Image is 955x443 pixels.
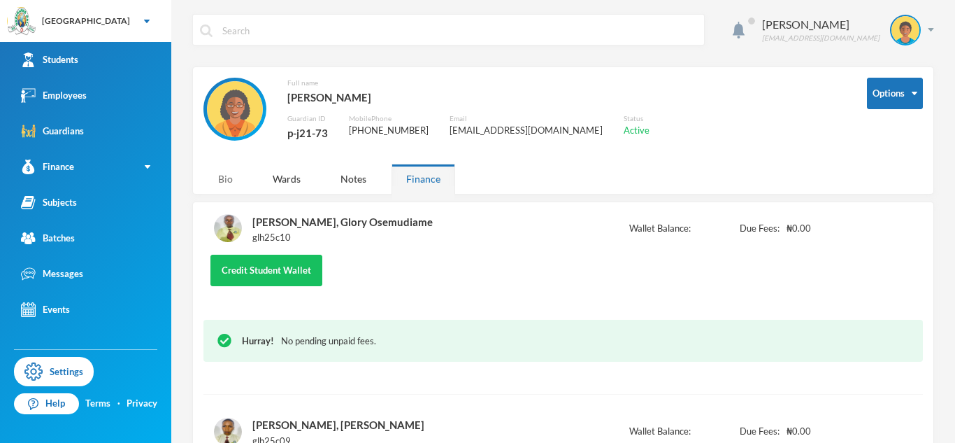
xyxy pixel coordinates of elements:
[252,213,433,231] div: [PERSON_NAME], Glory Osemudiame
[287,88,649,106] div: [PERSON_NAME]
[629,222,691,236] span: Wallet Balance:
[740,425,780,439] span: Due Fees:
[200,24,213,37] img: search
[21,267,83,281] div: Messages
[349,124,429,138] div: [PHONE_NUMBER]
[221,15,697,46] input: Search
[787,222,811,236] span: ₦0.00
[258,164,315,194] div: Wards
[117,397,120,411] div: ·
[8,8,36,36] img: logo
[217,334,231,348] img: !
[21,195,77,210] div: Subjects
[762,16,879,33] div: [PERSON_NAME]
[242,335,274,346] span: Hurray!
[450,124,603,138] div: [EMAIL_ADDRESS][DOMAIN_NAME]
[787,425,811,439] span: ₦0.00
[21,160,74,174] div: Finance
[85,397,110,411] a: Terms
[287,113,328,124] div: Guardian ID
[392,164,455,194] div: Finance
[42,15,130,27] div: [GEOGRAPHIC_DATA]
[21,88,87,103] div: Employees
[629,425,691,439] span: Wallet Balance:
[21,124,84,139] div: Guardians
[210,255,322,286] button: Credit Student Wallet
[867,78,923,109] button: Options
[287,78,649,88] div: Full name
[624,113,649,124] div: Status
[214,214,242,242] img: STUDENT
[127,397,157,411] a: Privacy
[891,16,919,44] img: STUDENT
[14,393,79,414] a: Help
[762,33,879,43] div: [EMAIL_ADDRESS][DOMAIN_NAME]
[203,164,247,194] div: Bio
[21,302,70,317] div: Events
[349,113,429,124] div: Mobile Phone
[252,231,433,245] div: glh25c10
[21,52,78,67] div: Students
[252,416,424,434] div: [PERSON_NAME], [PERSON_NAME]
[450,113,603,124] div: Email
[242,335,909,349] div: No pending unpaid fees.
[740,222,780,236] span: Due Fees:
[326,164,381,194] div: Notes
[287,124,328,142] div: p-j21-73
[14,357,94,386] a: Settings
[624,124,649,138] div: Active
[21,231,75,246] div: Batches
[207,81,263,137] img: GUARDIAN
